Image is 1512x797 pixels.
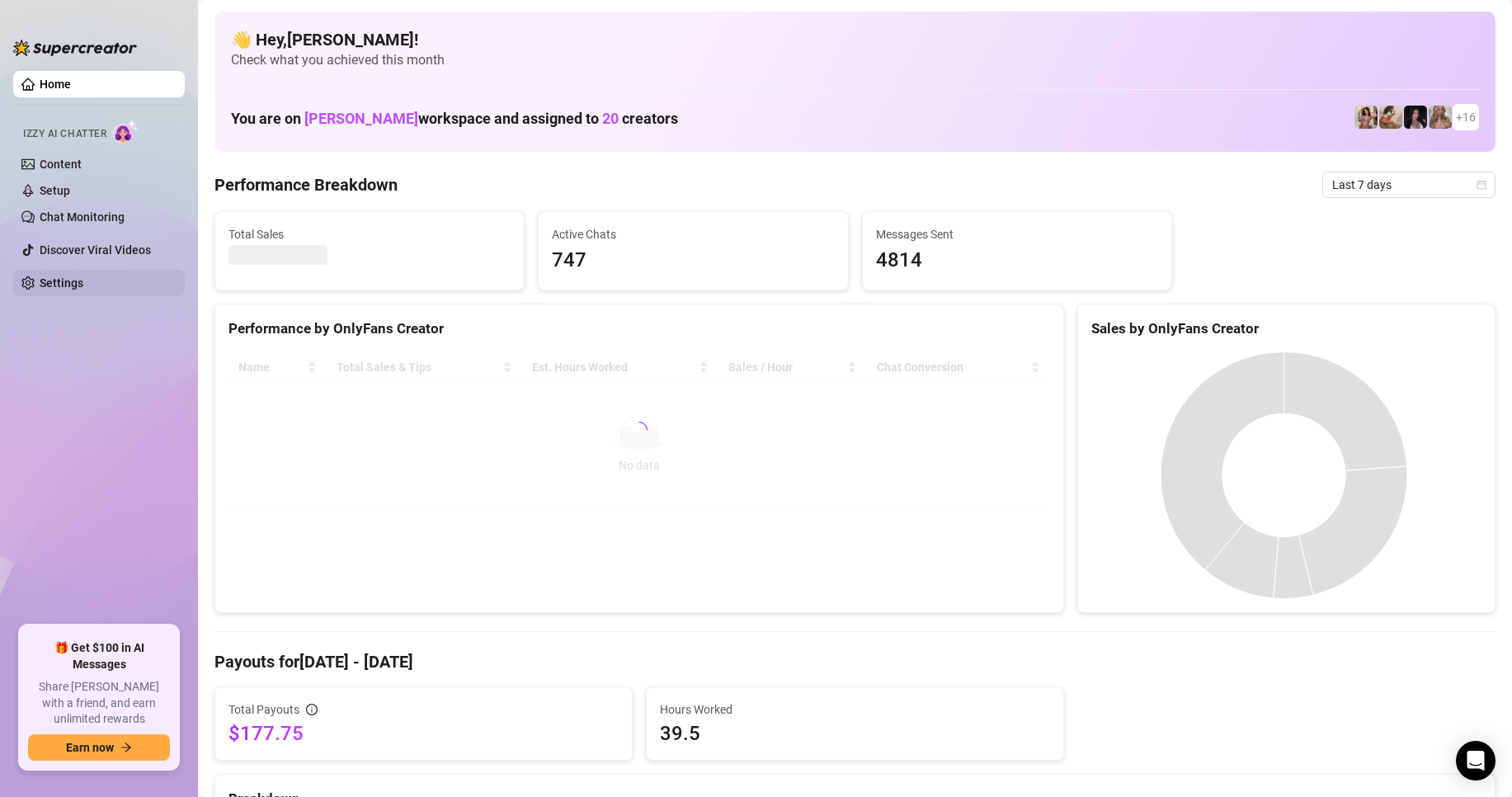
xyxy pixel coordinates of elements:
[28,679,170,728] span: Share [PERSON_NAME] with a friend, and earn unlimited rewards
[228,720,619,747] span: $177.75
[306,704,318,715] span: info-circle
[1429,106,1452,129] img: Kenzie (@dmaxkenz)
[40,243,151,257] a: Discover Viral Videos
[231,110,678,128] h1: You are on workspace and assigned to creators
[660,720,1050,747] span: 39.5
[40,158,82,171] a: Content
[660,700,1050,719] span: Hours Worked
[13,40,137,56] img: logo-BBDzfeDw.svg
[28,640,170,672] span: 🎁 Get $100 in AI Messages
[40,210,125,224] a: Chat Monitoring
[228,318,1050,340] div: Performance by OnlyFans Creator
[629,420,649,440] span: loading
[228,700,299,719] span: Total Payouts
[40,184,70,197] a: Setup
[113,120,139,144] img: AI Chatter
[552,225,834,243] span: Active Chats
[552,245,834,276] span: 747
[1332,172,1486,197] span: Last 7 days
[231,51,1479,69] span: Check what you achieved this month
[23,126,106,142] span: Izzy AI Chatter
[304,110,418,127] span: [PERSON_NAME]
[1091,318,1481,340] div: Sales by OnlyFans Creator
[228,225,511,243] span: Total Sales
[120,742,132,753] span: arrow-right
[214,650,1496,673] h4: Payouts for [DATE] - [DATE]
[1404,106,1427,129] img: Baby (@babyyyybellaa)
[876,225,1158,243] span: Messages Sent
[602,110,619,127] span: 20
[1379,106,1402,129] img: Kayla (@kaylathaylababy)
[40,276,83,290] a: Settings
[40,78,71,91] a: Home
[876,245,1158,276] span: 4814
[1354,106,1378,129] img: Avry (@avryjennervip)
[66,741,114,754] span: Earn now
[214,173,398,196] h4: Performance Breakdown
[1456,741,1496,780] div: Open Intercom Messenger
[28,734,170,761] button: Earn nowarrow-right
[231,28,1479,51] h4: 👋 Hey, [PERSON_NAME] !
[1477,180,1486,190] span: calendar
[1456,108,1476,126] span: + 16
